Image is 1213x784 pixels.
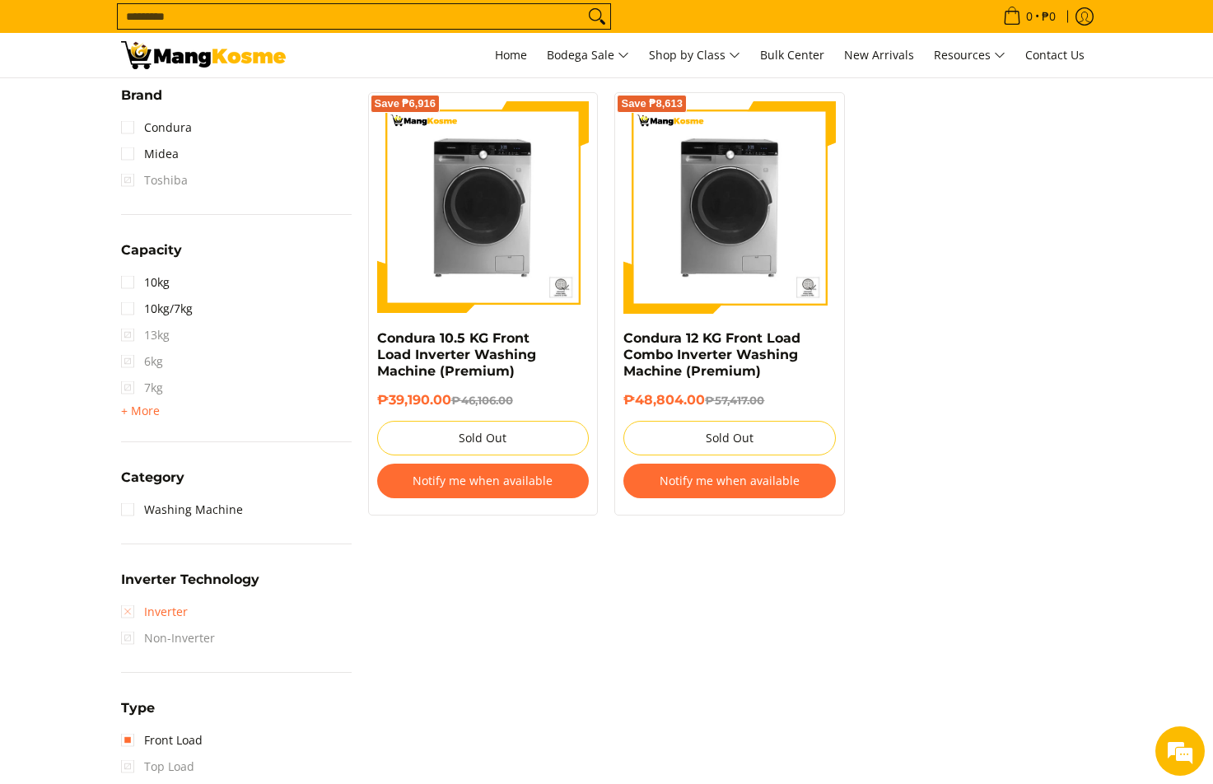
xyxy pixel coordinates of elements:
[998,7,1061,26] span: •
[621,99,683,109] span: Save ₱8,613
[547,45,629,66] span: Bodega Sale
[623,101,836,314] img: Condura 12 KG Front Load Combo Inverter Washing Machine (Premium)
[121,727,203,754] a: Front Load
[760,47,824,63] span: Bulk Center
[623,464,836,498] button: Notify me when available
[121,497,243,523] a: Washing Machine
[121,89,162,114] summary: Open
[121,244,182,257] span: Capacity
[623,421,836,455] button: Sold Out
[377,101,590,314] img: Condura 10.5 KG Front Load Inverter Washing Machine (Premium)
[451,394,513,407] del: ₱46,106.00
[926,33,1014,77] a: Resources
[121,401,160,421] summary: Open
[641,33,749,77] a: Shop by Class
[752,33,833,77] a: Bulk Center
[1024,11,1035,22] span: 0
[121,89,162,102] span: Brand
[121,404,160,418] span: + More
[121,573,259,586] span: Inverter Technology
[121,702,155,715] span: Type
[8,450,314,507] textarea: Type your message and hit 'Enter'
[121,141,179,167] a: Midea
[121,702,155,727] summary: Open
[377,392,590,408] h6: ₱39,190.00
[121,244,182,269] summary: Open
[377,421,590,455] button: Sold Out
[705,394,764,407] del: ₱57,417.00
[121,41,286,69] img: Washing Machines l Mang Kosme: Home Appliances Warehouse Sale Partner | Page 2
[96,208,227,374] span: We're online!
[121,296,193,322] a: 10kg/7kg
[121,599,188,625] a: Inverter
[121,167,188,194] span: Toshiba
[121,471,184,497] summary: Open
[377,330,536,379] a: Condura 10.5 KG Front Load Inverter Washing Machine (Premium)
[934,45,1005,66] span: Resources
[1039,11,1058,22] span: ₱0
[623,330,800,379] a: Condura 12 KG Front Load Combo Inverter Washing Machine (Premium)
[487,33,535,77] a: Home
[844,47,914,63] span: New Arrivals
[270,8,310,48] div: Minimize live chat window
[121,471,184,484] span: Category
[121,573,259,599] summary: Open
[649,45,740,66] span: Shop by Class
[377,464,590,498] button: Notify me when available
[623,392,836,408] h6: ₱48,804.00
[121,348,163,375] span: 6kg
[302,33,1093,77] nav: Main Menu
[121,322,170,348] span: 13kg
[121,625,215,651] span: Non-Inverter
[375,99,436,109] span: Save ₱6,916
[121,375,163,401] span: 7kg
[121,269,170,296] a: 10kg
[1025,47,1085,63] span: Contact Us
[1017,33,1093,77] a: Contact Us
[584,4,610,29] button: Search
[121,754,194,780] span: Top Load
[495,47,527,63] span: Home
[121,114,192,141] a: Condura
[836,33,922,77] a: New Arrivals
[86,92,277,114] div: Chat with us now
[539,33,637,77] a: Bodega Sale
